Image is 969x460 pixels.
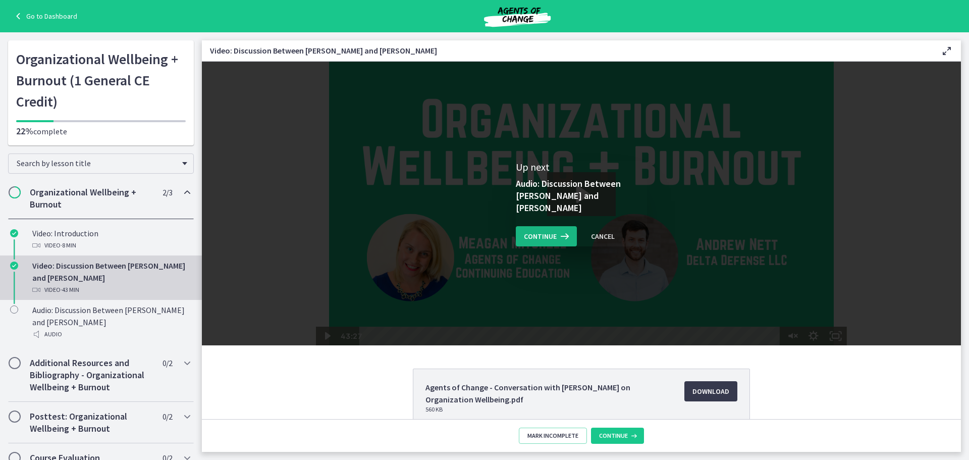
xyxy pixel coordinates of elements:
[32,304,190,340] div: Audio: Discussion Between [PERSON_NAME] and [PERSON_NAME]
[16,48,186,112] h1: Organizational Wellbeing + Burnout (1 General CE Credit)
[17,158,177,168] span: Search by lesson title
[527,432,578,440] span: Mark Incomplete
[516,161,647,174] p: Up next
[516,178,647,214] h3: Audio: Discussion Between [PERSON_NAME] and [PERSON_NAME]
[10,229,18,237] i: Completed
[166,265,573,284] div: Playbar
[345,111,414,155] button: Play Video: cjkgq3th15nvk5lucg4g.mp4
[30,357,153,393] h2: Additional Resources and Bibliography - Organizational Wellbeing + Burnout
[578,265,601,284] button: Unmute
[61,239,76,251] span: · 8 min
[32,328,190,340] div: Audio
[32,284,190,296] div: Video
[591,230,615,242] div: Cancel
[16,125,33,137] span: 22%
[457,4,578,28] img: Agents of Change Social Work Test Prep
[425,381,672,405] span: Agents of Change - Conversation with [PERSON_NAME] on Organization Wellbeing.pdf
[519,428,587,444] button: Mark Incomplete
[599,432,628,440] span: Continue
[61,284,79,296] span: · 43 min
[32,239,190,251] div: Video
[684,381,737,401] a: Download
[32,227,190,251] div: Video: Introduction
[10,262,18,270] i: Completed
[425,405,672,414] span: 560 KB
[601,265,623,284] button: Show settings menu
[32,260,190,296] div: Video: Discussion Between [PERSON_NAME] and [PERSON_NAME]
[583,226,623,246] button: Cancel
[114,265,136,284] button: Play Video
[163,357,172,369] span: 0 / 2
[591,428,644,444] button: Continue
[16,125,186,137] p: complete
[163,411,172,423] span: 0 / 2
[692,385,729,397] span: Download
[524,230,557,242] span: Continue
[12,10,77,22] a: Go to Dashboard
[30,186,153,211] h2: Organizational Wellbeing + Burnout
[623,265,645,284] button: Fullscreen
[210,44,925,57] h3: Video: Discussion Between [PERSON_NAME] and [PERSON_NAME]
[516,226,577,246] button: Continue
[163,186,172,198] span: 2 / 3
[30,411,153,435] h2: Posttest: Organizational Wellbeing + Burnout
[8,154,194,174] div: Search by lesson title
